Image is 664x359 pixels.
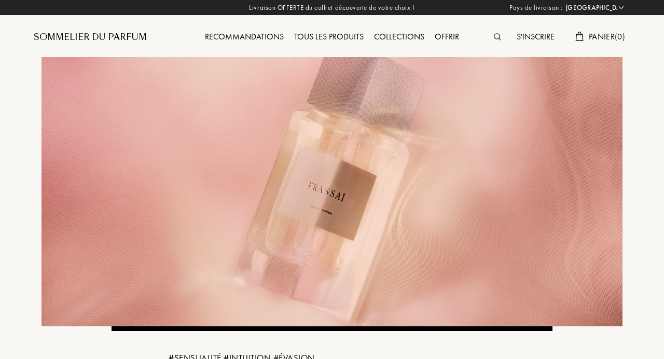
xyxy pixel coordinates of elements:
[289,31,369,42] a: Tous les produits
[430,31,464,44] div: Offrir
[34,31,147,44] a: Sommelier du Parfum
[511,31,560,42] a: S'inscrire
[430,31,464,42] a: Offrir
[41,57,622,326] img: Frassai Banner
[369,31,430,44] div: Collections
[289,31,369,44] div: Tous les produits
[200,31,289,44] div: Recommandations
[494,33,501,40] img: search_icn.svg
[511,31,560,44] div: S'inscrire
[575,32,584,41] img: cart.svg
[509,3,563,13] span: Pays de livraison :
[589,31,625,42] span: Panier ( 0 )
[200,31,289,42] a: Recommandations
[369,31,430,42] a: Collections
